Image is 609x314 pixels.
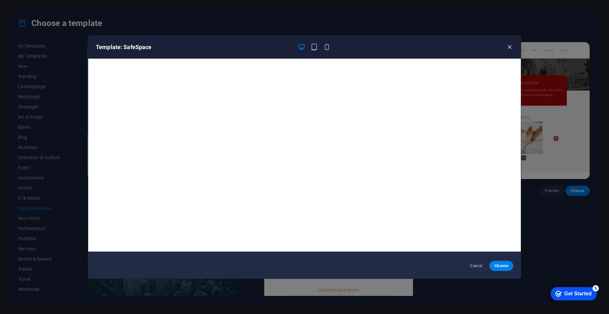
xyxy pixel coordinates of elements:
div: 5 [47,1,53,8]
div: Get Started 5 items remaining, 0% complete [5,3,51,16]
button: Choose [489,261,513,271]
button: Cancel [464,261,488,271]
span: Cancel [469,263,483,268]
span: Choose [494,263,508,268]
div: Get Started [19,7,46,13]
h6: Template: SafeSpace [96,43,292,51]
